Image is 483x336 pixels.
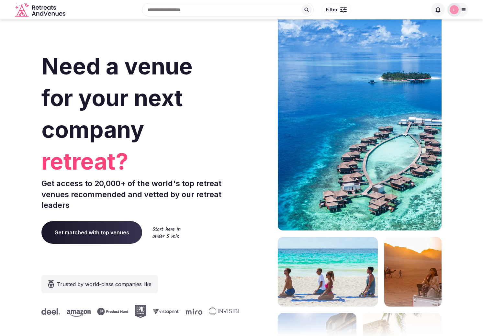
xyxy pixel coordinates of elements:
svg: Epic Games company logo [132,305,144,318]
span: retreat? [41,146,239,177]
img: Start here in under 5 min [152,227,181,238]
svg: Invisible company logo [207,308,242,315]
p: Get access to 20,000+ of the world's top retreat venues recommended and vetted by our retreat lea... [41,178,239,211]
img: woman sitting in back of truck with camels [384,237,442,307]
svg: Miro company logo [184,308,200,315]
img: yoga on tropical beach [278,237,378,307]
a: Visit the homepage [15,3,67,17]
a: Get matched with top venues [41,221,142,244]
span: Trusted by world-class companies like [57,280,152,288]
svg: Deel company logo [39,308,58,315]
span: Filter [326,6,338,13]
svg: Retreats and Venues company logo [15,3,67,17]
button: Filter [321,4,351,16]
img: Luis Mereiles [450,5,459,14]
svg: Vistaprint company logo [151,309,177,314]
span: Need a venue for your next company [41,52,193,143]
